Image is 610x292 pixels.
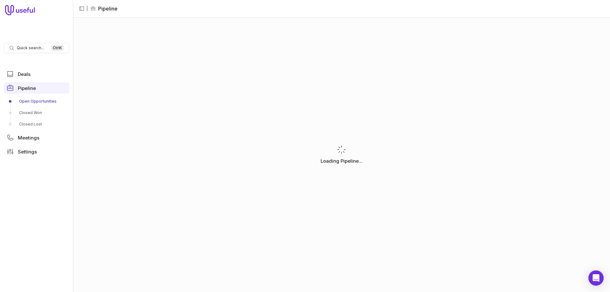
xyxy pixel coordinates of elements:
[4,132,69,143] a: Meetings
[18,149,37,154] span: Settings
[17,45,44,51] span: Quick search...
[4,146,69,157] a: Settings
[18,86,36,91] span: Pipeline
[4,68,69,80] a: Deals
[4,96,69,106] a: Open Opportunities
[18,135,39,140] span: Meetings
[321,157,363,165] p: Loading Pipeline...
[4,119,69,129] a: Closed Lost
[4,82,69,94] a: Pipeline
[588,270,604,286] div: Open Intercom Messenger
[91,5,118,12] li: Pipeline
[4,96,69,129] div: Pipeline submenu
[51,45,64,51] kbd: Ctrl K
[77,4,86,13] button: Collapse sidebar
[4,108,69,118] a: Closed Won
[86,5,88,12] span: |
[18,72,30,77] span: Deals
